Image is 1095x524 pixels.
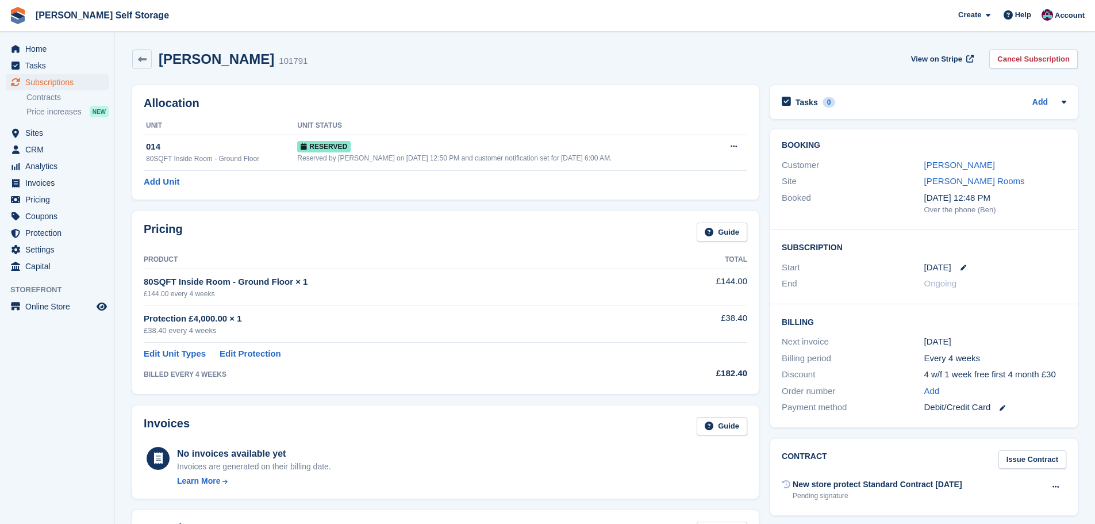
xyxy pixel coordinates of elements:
[793,479,962,491] div: New store protect Standard Contract [DATE]
[924,261,951,274] time: 2025-09-24 00:00:00 UTC
[924,401,1066,414] div: Debit/Credit Card
[177,475,331,487] a: Learn More
[6,158,109,174] a: menu
[220,347,281,361] a: Edit Protection
[25,74,94,90] span: Subscriptions
[823,97,836,108] div: 0
[10,284,114,296] span: Storefront
[1015,9,1031,21] span: Help
[144,325,651,336] div: £38.40 every 4 weeks
[782,261,924,274] div: Start
[146,140,297,154] div: 014
[6,141,109,158] a: menu
[998,450,1066,469] a: Issue Contract
[177,475,220,487] div: Learn More
[144,175,179,189] a: Add Unit
[782,385,924,398] div: Order number
[6,192,109,208] a: menu
[6,208,109,224] a: menu
[144,347,206,361] a: Edit Unit Types
[297,153,715,163] div: Reserved by [PERSON_NAME] on [DATE] 12:50 PM and customer notification set for [DATE] 6:00 AM.
[297,117,715,135] th: Unit Status
[177,461,331,473] div: Invoices are generated on their billing date.
[6,125,109,141] a: menu
[924,385,940,398] a: Add
[297,141,351,152] span: Reserved
[95,300,109,313] a: Preview store
[26,106,82,117] span: Price increases
[90,106,109,117] div: NEW
[651,367,747,380] div: £182.40
[25,158,94,174] span: Analytics
[911,53,962,65] span: View on Stripe
[651,305,747,343] td: £38.40
[26,105,109,118] a: Price increases NEW
[651,251,747,269] th: Total
[782,175,924,188] div: Site
[782,192,924,216] div: Booked
[144,117,297,135] th: Unit
[25,175,94,191] span: Invoices
[782,241,1066,253] h2: Subscription
[25,225,94,241] span: Protection
[782,316,1066,327] h2: Billing
[144,223,183,242] h2: Pricing
[782,335,924,349] div: Next invoice
[924,335,1066,349] div: [DATE]
[25,41,94,57] span: Home
[782,141,1066,150] h2: Booking
[6,41,109,57] a: menu
[25,125,94,141] span: Sites
[144,97,747,110] h2: Allocation
[924,278,957,288] span: Ongoing
[25,208,94,224] span: Coupons
[782,368,924,381] div: Discount
[924,352,1066,365] div: Every 4 weeks
[144,276,651,289] div: 80SQFT Inside Room - Ground Floor × 1
[25,242,94,258] span: Settings
[177,447,331,461] div: No invoices available yet
[144,369,651,380] div: BILLED EVERY 4 WEEKS
[6,58,109,74] a: menu
[1042,9,1053,21] img: Ben
[144,417,190,436] h2: Invoices
[958,9,981,21] span: Create
[144,289,651,299] div: £144.00 every 4 weeks
[793,491,962,501] div: Pending signature
[989,49,1078,68] a: Cancel Subscription
[6,175,109,191] a: menu
[146,154,297,164] div: 80SQFT Inside Room - Ground Floor
[782,277,924,290] div: End
[25,299,94,315] span: Online Store
[9,7,26,24] img: stora-icon-8386f47178a22dfd0bd8f6a31ec36ba5ce8667c1dd55bd0f319d3a0aa187defe.svg
[924,192,1066,205] div: [DATE] 12:48 PM
[782,352,924,365] div: Billing period
[6,299,109,315] a: menu
[144,312,651,326] div: Protection £4,000.00 × 1
[25,141,94,158] span: CRM
[697,223,747,242] a: Guide
[1032,96,1048,109] a: Add
[6,225,109,241] a: menu
[1055,10,1085,21] span: Account
[782,159,924,172] div: Customer
[25,192,94,208] span: Pricing
[782,401,924,414] div: Payment method
[697,417,747,436] a: Guide
[651,269,747,305] td: £144.00
[6,242,109,258] a: menu
[144,251,651,269] th: Product
[924,160,995,170] a: [PERSON_NAME]
[796,97,818,108] h2: Tasks
[6,258,109,274] a: menu
[31,6,174,25] a: [PERSON_NAME] Self Storage
[279,55,308,68] div: 101791
[924,204,1066,216] div: Over the phone (Ben)
[906,49,976,68] a: View on Stripe
[25,258,94,274] span: Capital
[924,176,1025,186] a: [PERSON_NAME] Rooms
[6,74,109,90] a: menu
[924,368,1066,381] div: 4 w/f 1 week free first 4 month £30
[25,58,94,74] span: Tasks
[159,51,274,67] h2: [PERSON_NAME]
